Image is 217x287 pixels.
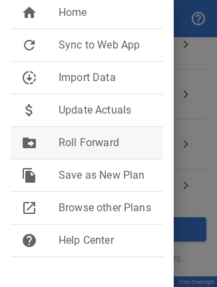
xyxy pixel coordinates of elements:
[59,233,152,248] span: Help Center
[21,233,37,248] span: help
[21,102,37,118] span: attach_money
[59,70,152,86] span: Import Data
[59,37,152,53] span: Sync to Web App
[59,5,152,21] span: Home
[21,37,37,53] span: refresh
[21,135,37,151] span: drive_file_move
[59,167,152,183] span: Save as New Plan
[21,200,37,216] span: open_in_new
[21,167,37,183] span: file_copy
[59,102,152,118] span: Update Actuals
[59,200,152,216] span: Browse other Plans
[59,135,152,151] span: Roll Forward
[21,70,37,86] span: downloading
[21,5,37,21] span: home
